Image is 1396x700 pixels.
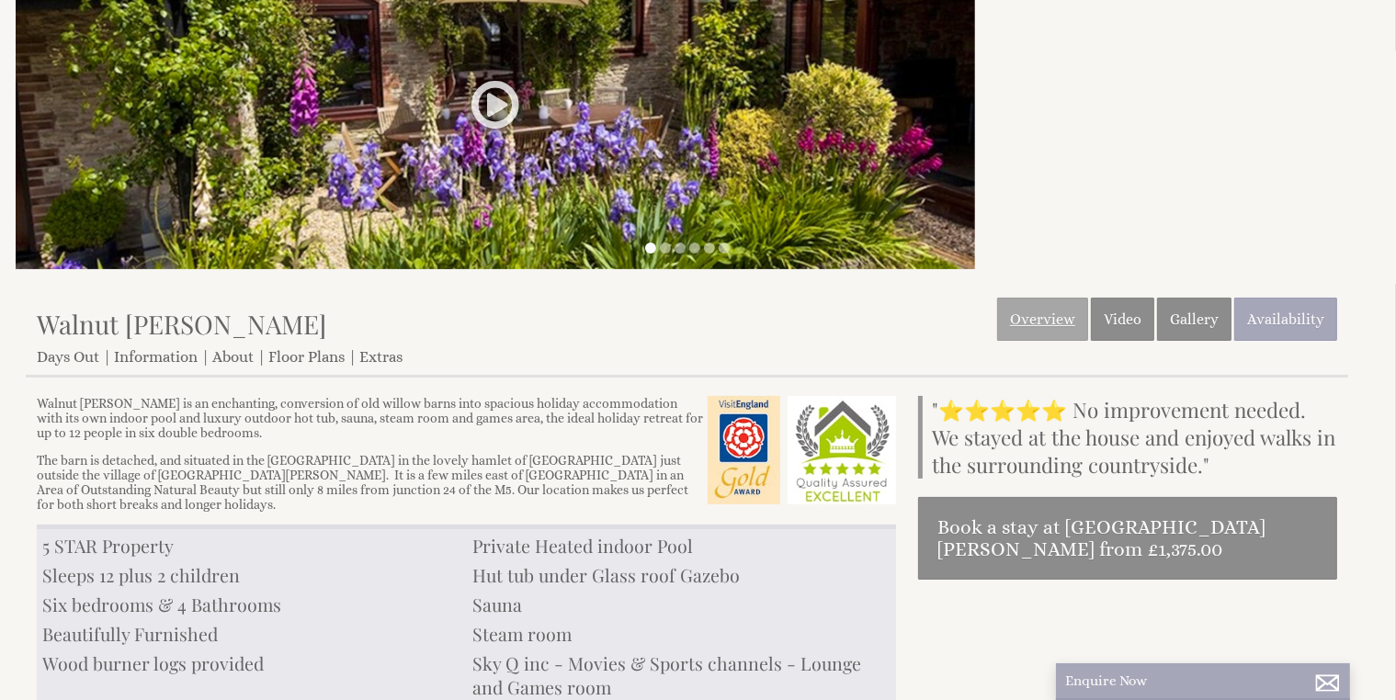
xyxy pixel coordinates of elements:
[37,453,896,512] p: The barn is detached, and situated in the [GEOGRAPHIC_DATA] in the lovely hamlet of [GEOGRAPHIC_D...
[1157,298,1231,341] a: Gallery
[788,396,896,504] img: Sleeps12.com - Quality Assured - 5 Star Excellent Award
[114,348,198,366] a: Information
[212,348,254,366] a: About
[708,396,780,504] img: Visit England - Gold Award
[467,560,897,590] li: Hut tub under Glass roof Gazebo
[467,590,897,619] li: Sauna
[37,348,99,366] a: Days Out
[359,348,403,366] a: Extras
[918,497,1337,580] a: Book a stay at [GEOGRAPHIC_DATA][PERSON_NAME] from £1,375.00
[37,590,467,619] li: Six bedrooms & 4 Bathrooms
[37,396,896,440] p: Walnut [PERSON_NAME] is an enchanting, conversion of old willow barns into spacious holiday accom...
[467,619,897,649] li: Steam room
[37,307,326,341] a: Walnut [PERSON_NAME]
[37,649,467,678] li: Wood burner logs provided
[918,396,1337,479] blockquote: "⭐⭐⭐⭐⭐ No improvement needed. We stayed at the house and enjoyed walks in the surrounding country...
[37,531,467,560] li: 5 STAR Property
[37,619,467,649] li: Beautifully Furnished
[467,531,897,560] li: Private Heated indoor Pool
[1065,672,1341,689] p: Enquire Now
[1091,298,1154,341] a: Video
[997,298,1088,341] a: Overview
[1234,298,1337,341] a: Availability
[268,348,345,366] a: Floor Plans
[37,560,467,590] li: Sleeps 12 plus 2 children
